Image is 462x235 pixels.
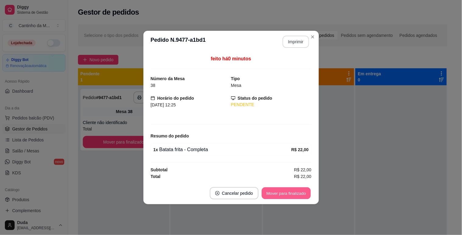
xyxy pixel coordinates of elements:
[231,101,312,108] div: PENDENTE
[294,166,312,173] span: R$ 22,00
[238,96,273,101] strong: Status do pedido
[231,76,240,81] strong: Tipo
[151,174,160,179] strong: Total
[308,32,318,42] button: Close
[231,83,242,88] span: Mesa
[153,146,291,153] div: Batata frita - Completa
[151,76,185,81] strong: Número da Mesa
[157,96,194,101] strong: Horário do pedido
[151,96,155,100] span: calendar
[291,147,309,152] strong: R$ 22,00
[153,147,158,152] strong: 1 x
[211,56,251,61] span: feito há 0 minutos
[151,102,176,107] span: [DATE] 12:25
[294,173,312,180] span: R$ 22,00
[151,167,168,172] strong: Subtotal
[231,96,235,100] span: desktop
[151,83,156,88] span: 38
[151,134,189,138] strong: Resumo do pedido
[210,187,259,199] button: close-circleCancelar pedido
[151,36,206,48] h3: Pedido N. 9477-a1bd1
[262,187,311,199] button: Mover para finalizado
[215,191,220,195] span: close-circle
[283,36,309,48] button: Imprimir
